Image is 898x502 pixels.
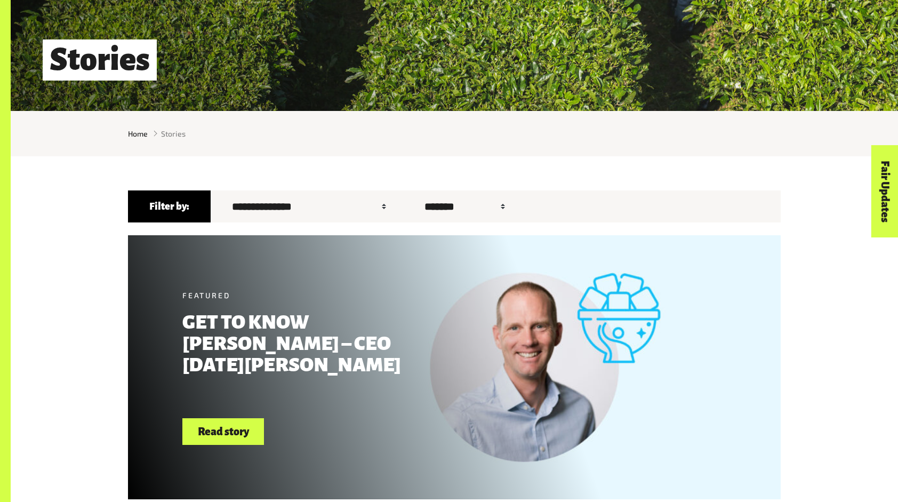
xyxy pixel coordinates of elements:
span: Stories [161,128,186,139]
h2: Get to know [PERSON_NAME] – CEO [DATE][PERSON_NAME] [182,312,454,376]
a: Home [128,128,148,139]
a: Read story [182,418,264,445]
div: Featured [182,290,454,301]
h1: Stories [43,39,157,81]
h6: Filter by: [128,190,211,222]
